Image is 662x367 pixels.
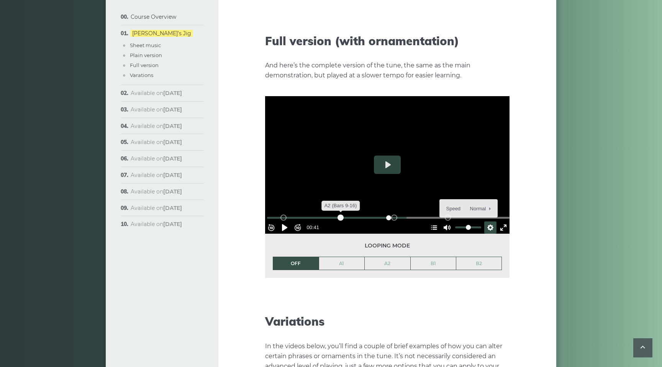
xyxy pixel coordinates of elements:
[265,34,510,48] h2: Full version (with ornamentation)
[131,30,193,37] a: [PERSON_NAME]’s Jig
[130,62,159,68] a: Full version
[131,90,182,97] span: Available on
[319,257,365,270] a: A1
[131,221,182,228] span: Available on
[131,172,182,179] span: Available on
[163,155,182,162] strong: [DATE]
[130,42,161,48] a: Sheet music
[130,72,153,78] a: Varations
[163,221,182,228] strong: [DATE]
[265,315,510,328] h2: Variations
[265,61,510,80] p: And here’s the complete version of the tune, the same as the main demonstration, but played at a ...
[131,155,182,162] span: Available on
[411,257,456,270] a: B1
[131,188,182,195] span: Available on
[163,90,182,97] strong: [DATE]
[131,123,182,129] span: Available on
[163,139,182,146] strong: [DATE]
[456,257,501,270] a: B2
[273,241,502,250] span: Looping mode
[130,52,162,58] a: Plain version
[163,123,182,129] strong: [DATE]
[163,188,182,195] strong: [DATE]
[163,172,182,179] strong: [DATE]
[163,106,182,113] strong: [DATE]
[163,205,182,211] strong: [DATE]
[131,139,182,146] span: Available on
[131,13,176,20] a: Course Overview
[365,257,410,270] a: A2
[131,205,182,211] span: Available on
[131,106,182,113] span: Available on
